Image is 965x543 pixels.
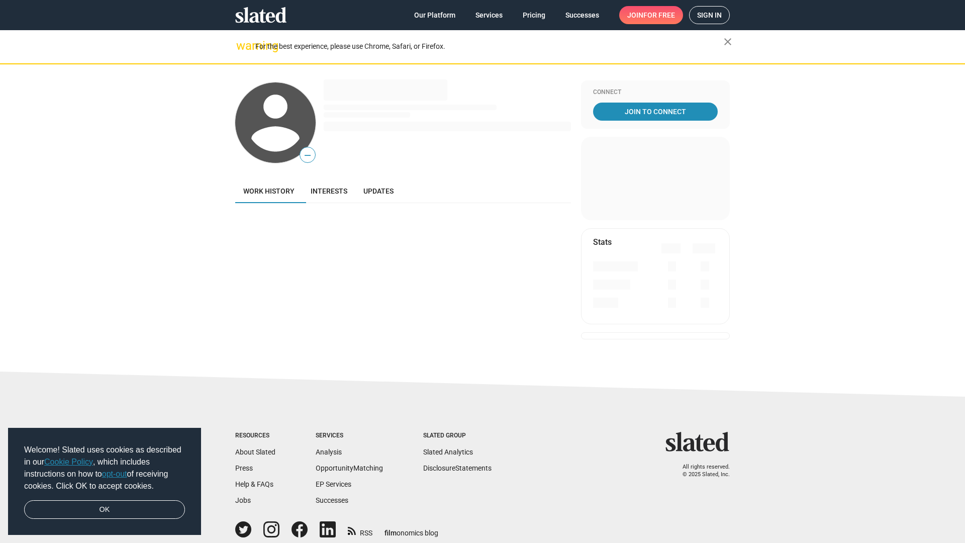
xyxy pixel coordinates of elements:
[423,432,492,440] div: Slated Group
[619,6,683,24] a: Joinfor free
[414,6,455,24] span: Our Platform
[515,6,553,24] a: Pricing
[384,529,397,537] span: film
[557,6,607,24] a: Successes
[467,6,511,24] a: Services
[316,464,383,472] a: OpportunityMatching
[236,40,248,52] mat-icon: warning
[24,444,185,492] span: Welcome! Slated uses cookies as described in our , which includes instructions on how to of recei...
[316,448,342,456] a: Analysis
[593,237,612,247] mat-card-title: Stats
[423,448,473,456] a: Slated Analytics
[355,179,402,203] a: Updates
[697,7,722,24] span: Sign in
[243,187,295,195] span: Work history
[643,6,675,24] span: for free
[316,496,348,504] a: Successes
[316,432,383,440] div: Services
[316,480,351,488] a: EP Services
[102,470,127,478] a: opt-out
[235,432,275,440] div: Resources
[406,6,463,24] a: Our Platform
[384,520,438,538] a: filmonomics blog
[523,6,545,24] span: Pricing
[475,6,503,24] span: Services
[672,464,730,478] p: All rights reserved. © 2025 Slated, Inc.
[235,448,275,456] a: About Slated
[311,187,347,195] span: Interests
[593,88,718,97] div: Connect
[303,179,355,203] a: Interests
[24,500,185,519] a: dismiss cookie message
[722,36,734,48] mat-icon: close
[593,103,718,121] a: Join To Connect
[235,464,253,472] a: Press
[595,103,716,121] span: Join To Connect
[627,6,675,24] span: Join
[235,179,303,203] a: Work history
[235,496,251,504] a: Jobs
[44,458,93,466] a: Cookie Policy
[255,40,724,53] div: For the best experience, please use Chrome, Safari, or Firefox.
[235,480,273,488] a: Help & FAQs
[565,6,599,24] span: Successes
[348,522,372,538] a: RSS
[363,187,394,195] span: Updates
[8,428,201,535] div: cookieconsent
[689,6,730,24] a: Sign in
[423,464,492,472] a: DisclosureStatements
[300,149,315,162] span: —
